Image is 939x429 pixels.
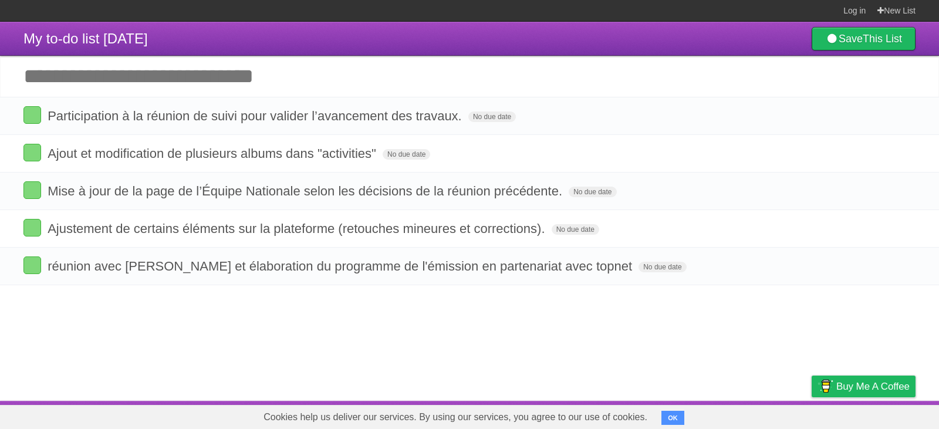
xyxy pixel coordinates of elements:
label: Done [23,106,41,124]
span: No due date [639,262,686,272]
span: Participation à la réunion de suivi pour valider l’avancement des travaux. [48,109,465,123]
a: Terms [756,404,782,426]
label: Done [23,181,41,199]
span: No due date [552,224,599,235]
a: Buy me a coffee [812,376,916,397]
a: Privacy [796,404,827,426]
label: Done [23,256,41,274]
span: Mise à jour de la page de l’Équipe Nationale selon les décisions de la réunion précédente. [48,184,565,198]
span: Buy me a coffee [836,376,910,397]
button: OK [661,411,684,425]
span: réunion avec [PERSON_NAME] et élaboration du programme de l'émission en partenariat avec topnet [48,259,635,273]
img: Buy me a coffee [818,376,833,396]
span: No due date [569,187,616,197]
label: Done [23,219,41,237]
span: No due date [383,149,430,160]
a: Developers [694,404,742,426]
span: Cookies help us deliver our services. By using our services, you agree to our use of cookies. [252,406,659,429]
span: Ajustement de certains éléments sur la plateforme (retouches mineures et corrections). [48,221,548,236]
a: SaveThis List [812,27,916,50]
span: Ajout et modification de plusieurs albums dans "activities" [48,146,379,161]
b: This List [863,33,902,45]
a: Suggest a feature [842,404,916,426]
span: My to-do list [DATE] [23,31,148,46]
a: About [656,404,680,426]
label: Done [23,144,41,161]
span: No due date [468,112,516,122]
